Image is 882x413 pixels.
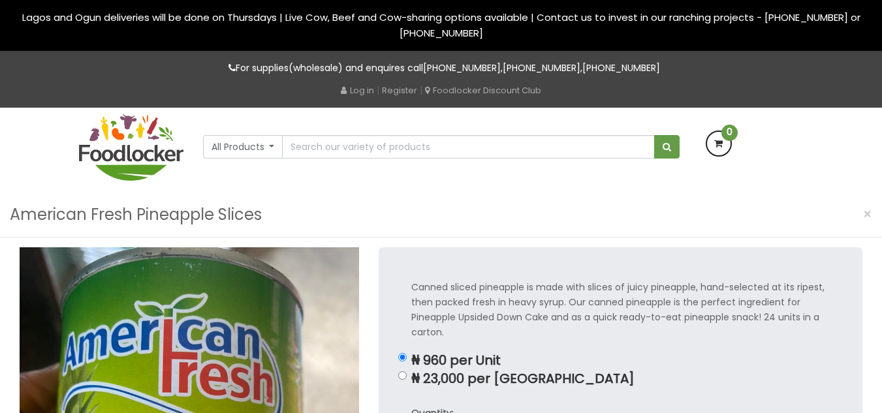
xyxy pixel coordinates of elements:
[423,61,501,74] a: [PHONE_NUMBER]
[382,84,417,97] a: Register
[398,371,407,380] input: ₦ 23,000 per [GEOGRAPHIC_DATA]
[857,201,879,228] button: Close
[801,331,882,393] iframe: chat widget
[721,125,738,141] span: 0
[411,280,830,340] p: Canned sliced pineapple is made with slices of juicy pineapple, hand-selected at its ripest, then...
[582,61,660,74] a: [PHONE_NUMBER]
[79,114,183,181] img: FoodLocker
[398,353,407,361] input: ₦ 960 per Unit
[341,84,374,97] a: Log in
[411,371,830,386] p: ₦ 23,000 per [GEOGRAPHIC_DATA]
[503,61,580,74] a: [PHONE_NUMBER]
[377,84,379,97] span: |
[282,135,654,159] input: Search our variety of products
[22,10,860,40] span: Lagos and Ogun deliveries will be done on Thursdays | Live Cow, Beef and Cow-sharing options avai...
[411,353,830,368] p: ₦ 960 per Unit
[10,202,262,227] h3: American Fresh Pineapple Slices
[203,135,283,159] button: All Products
[79,61,804,76] p: For supplies(wholesale) and enquires call , ,
[863,205,872,224] span: ×
[420,84,422,97] span: |
[425,84,541,97] a: Foodlocker Discount Club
